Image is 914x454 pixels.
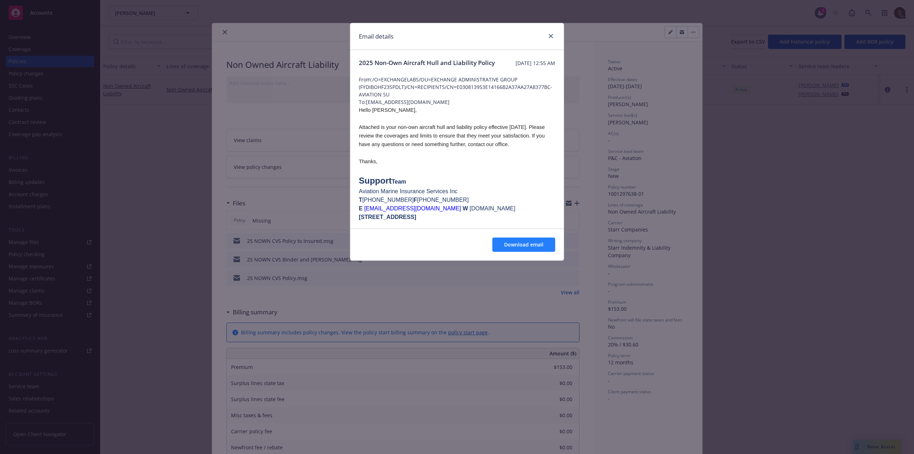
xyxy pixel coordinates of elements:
[469,205,515,211] a: [DOMAIN_NAME]
[359,205,363,211] b: E
[463,205,468,211] b: W
[359,188,469,211] span: Aviation Marine Insurance Services Inc [PHONE_NUMBER] [PHONE_NUMBER]
[492,238,555,252] button: Download email
[364,205,461,211] a: [EMAIL_ADDRESS][DOMAIN_NAME]
[359,214,416,220] a: [STREET_ADDRESS]
[504,241,543,248] span: Download email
